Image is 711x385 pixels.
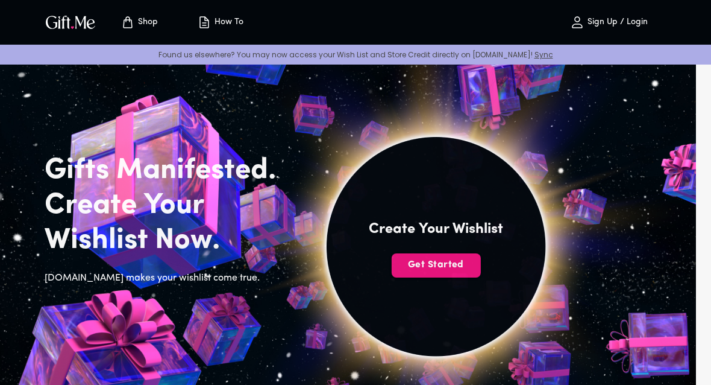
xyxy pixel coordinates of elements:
[211,17,243,28] p: How To
[45,188,295,223] h2: Create Your
[197,15,211,30] img: how-to.svg
[45,223,295,258] h2: Wishlist Now.
[391,253,480,278] button: Get Started
[106,3,172,42] button: Store page
[42,15,99,30] button: GiftMe Logo
[135,17,158,28] p: Shop
[45,153,295,188] h2: Gifts Manifested.
[391,258,480,272] span: Get Started
[187,3,253,42] button: How To
[584,17,648,28] p: Sign Up / Login
[534,49,553,60] a: Sync
[548,3,669,42] button: Sign Up / Login
[45,270,295,286] h6: [DOMAIN_NAME] makes your wishlist come true.
[43,13,98,31] img: GiftMe Logo
[369,220,503,239] h4: Create Your Wishlist
[10,49,701,60] p: Found us elsewhere? You may now access your Wish List and Store Credit directly on [DOMAIN_NAME]!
